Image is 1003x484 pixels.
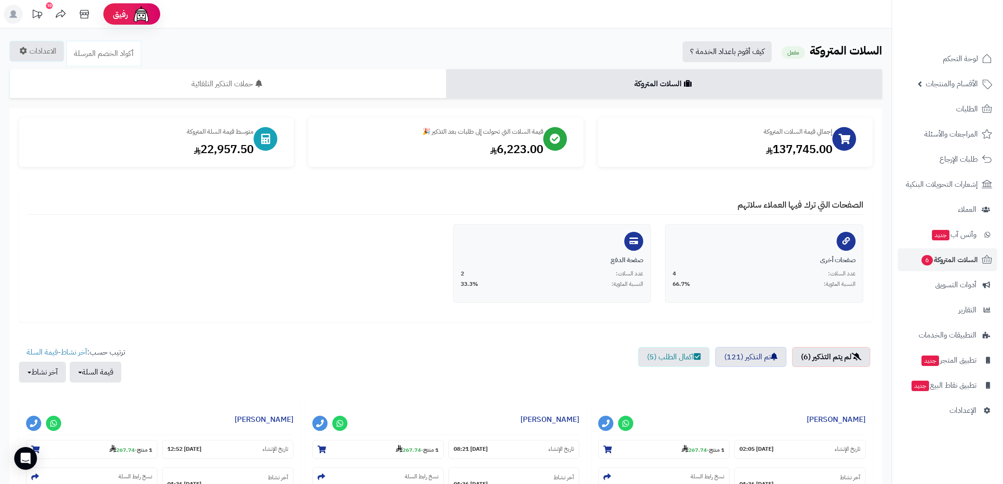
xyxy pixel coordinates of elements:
[26,440,157,459] section: 1 منتج-267.74
[943,52,978,65] span: لوحة التحكم
[898,399,997,422] a: الإعدادات
[739,445,774,453] strong: [DATE] 02:05
[949,404,976,417] span: الإعدادات
[454,445,488,453] strong: [DATE] 08:21
[958,203,976,216] span: العملاء
[263,445,288,453] small: تاريخ الإنشاء
[673,280,690,288] span: 66.7%
[683,41,772,62] a: كيف أقوم باعداد الخدمة ؟
[919,329,976,342] span: التطبيقات والخدمات
[167,445,201,453] strong: [DATE] 12:52
[318,127,543,137] div: قيمة السلات التي تحولت إلى طلبات بعد التذكير 🎉
[898,374,997,397] a: تطبيق نقاط البيعجديد
[958,303,976,317] span: التقارير
[27,347,58,358] a: قيمة السلة
[835,445,860,453] small: تاريخ الإنشاء
[113,9,128,20] span: رفيق
[119,473,152,481] small: نسخ رابط السلة
[61,347,87,358] a: آخر نشاط
[932,230,949,240] span: جديد
[898,248,997,271] a: السلات المتروكة6
[25,5,49,26] a: تحديثات المنصة
[268,473,288,482] small: آخر نشاط
[520,414,579,425] a: [PERSON_NAME]
[911,379,976,392] span: تطبيق نقاط البيع
[898,299,997,321] a: التقارير
[828,270,856,278] span: عدد السلات:
[807,414,866,425] a: [PERSON_NAME]
[548,445,574,453] small: تاريخ الإنشاء
[109,446,135,454] strong: 267.74
[898,324,997,347] a: التطبيقات والخدمات
[19,362,66,383] button: آخر نشاط
[598,440,729,459] section: 1 منتج-267.74
[607,141,832,157] div: 137,745.00
[956,102,978,116] span: الطلبات
[906,178,978,191] span: إشعارات التحويلات البنكية
[926,77,978,91] span: الأقسام والمنتجات
[611,280,643,288] span: النسبة المئوية:
[66,41,141,66] a: أكواد الخصم المرسلة
[840,473,860,482] small: آخر نشاط
[46,2,53,9] div: 10
[137,446,152,454] strong: 1 منتج
[461,270,464,278] span: 2
[898,98,997,120] a: الطلبات
[396,446,421,454] strong: 267.74
[19,347,125,383] ul: ترتيب حسب: -
[9,41,64,62] a: الاعدادات
[109,445,152,454] small: -
[924,128,978,141] span: المراجعات والأسئلة
[898,148,997,171] a: طلبات الإرجاع
[673,256,856,265] div: صفحات أخرى
[682,446,707,454] strong: 267.74
[898,47,997,70] a: لوحة التحكم
[939,153,978,166] span: طلبات الإرجاع
[638,347,710,367] a: اكمال الطلب (5)
[921,253,978,266] span: السلات المتروكة
[396,445,438,454] small: -
[446,69,883,99] a: السلات المتروكة
[461,256,644,265] div: صفحة الدفع
[898,223,997,246] a: وآتس آبجديد
[898,123,997,146] a: المراجعات والأسئلة
[28,200,863,215] h4: الصفحات التي ترك فيها العملاء سلاتهم
[28,127,254,137] div: متوسط قيمة السلة المتروكة
[715,347,786,367] a: تم التذكير (121)
[792,347,870,367] a: لم يتم التذكير (6)
[912,381,929,391] span: جديد
[921,356,939,366] span: جديد
[709,446,724,454] strong: 1 منتج
[824,280,856,288] span: النسبة المئوية:
[554,473,574,482] small: آخر نشاط
[921,354,976,367] span: تطبيق المتجر
[810,42,882,59] b: السلات المتروكة
[898,198,997,221] a: العملاء
[673,270,676,278] span: 4
[318,141,543,157] div: 6,223.00
[423,446,438,454] strong: 1 منتج
[921,255,933,265] span: 6
[9,69,446,99] a: حملات التذكير التلقائية
[691,473,724,481] small: نسخ رابط السلة
[461,280,478,288] span: 33.3%
[607,127,832,137] div: إجمالي قيمة السلات المتروكة
[682,445,724,454] small: -
[405,473,438,481] small: نسخ رابط السلة
[70,362,121,383] button: قيمة السلة
[898,274,997,296] a: أدوات التسويق
[235,414,293,425] a: [PERSON_NAME]
[931,228,976,241] span: وآتس آب
[616,270,643,278] span: عدد السلات:
[782,46,805,59] small: مفعل
[312,440,444,459] section: 1 منتج-267.74
[28,141,254,157] div: 22,957.50
[132,5,151,24] img: ai-face.png
[898,349,997,372] a: تطبيق المتجرجديد
[898,173,997,196] a: إشعارات التحويلات البنكية
[935,278,976,292] span: أدوات التسويق
[14,447,37,470] div: Open Intercom Messenger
